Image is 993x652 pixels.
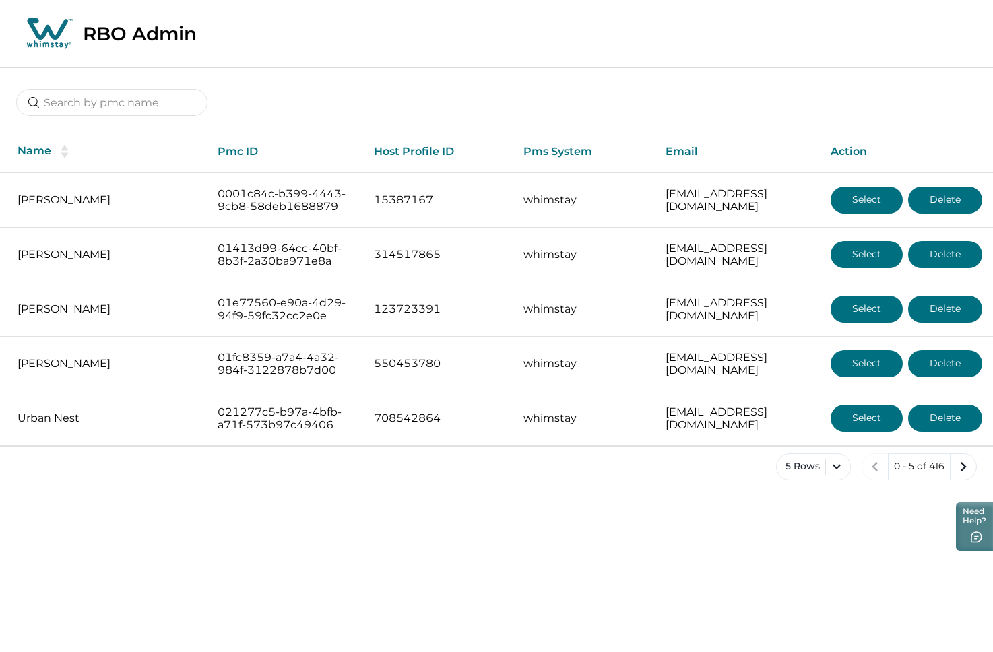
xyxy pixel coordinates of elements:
p: [EMAIL_ADDRESS][DOMAIN_NAME] [666,351,809,377]
p: [PERSON_NAME] [18,193,196,207]
th: Pmc ID [207,131,363,172]
p: 550453780 [374,357,502,370]
button: previous page [862,453,889,480]
button: Delete [908,241,982,268]
p: whimstay [523,248,643,261]
p: whimstay [523,357,643,370]
p: 0001c84c-b399-4443-9cb8-58deb1688879 [218,187,352,214]
button: Select [831,350,903,377]
button: Delete [908,350,982,377]
th: Pms System [513,131,654,172]
p: 314517865 [374,248,502,261]
p: 708542864 [374,412,502,425]
button: Select [831,241,903,268]
p: 123723391 [374,302,502,316]
button: Delete [908,405,982,432]
p: [PERSON_NAME] [18,302,196,316]
input: Search by pmc name [16,89,207,116]
button: Select [831,296,903,323]
button: 5 Rows [776,453,851,480]
p: 01413d99-64cc-40bf-8b3f-2a30ba971e8a [218,242,352,268]
button: sorting [51,145,78,158]
p: [PERSON_NAME] [18,248,196,261]
button: Select [831,187,903,214]
p: whimstay [523,302,643,316]
p: 01fc8359-a7a4-4a32-984f-3122878b7d00 [218,351,352,377]
p: [EMAIL_ADDRESS][DOMAIN_NAME] [666,405,809,432]
button: 0 - 5 of 416 [888,453,951,480]
p: [EMAIL_ADDRESS][DOMAIN_NAME] [666,296,809,323]
p: Urban Nest [18,412,196,425]
th: Email [655,131,820,172]
button: Delete [908,296,982,323]
p: RBO Admin [83,22,197,45]
p: 15387167 [374,193,502,207]
p: whimstay [523,412,643,425]
p: [PERSON_NAME] [18,357,196,370]
th: Action [820,131,993,172]
th: Host Profile ID [363,131,513,172]
button: Select [831,405,903,432]
p: 0 - 5 of 416 [894,460,944,474]
p: [EMAIL_ADDRESS][DOMAIN_NAME] [666,187,809,214]
button: Delete [908,187,982,214]
p: [EMAIL_ADDRESS][DOMAIN_NAME] [666,242,809,268]
p: 01e77560-e90a-4d29-94f9-59fc32cc2e0e [218,296,352,323]
button: next page [950,453,977,480]
p: whimstay [523,193,643,207]
p: 021277c5-b97a-4bfb-a71f-573b97c49406 [218,405,352,432]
